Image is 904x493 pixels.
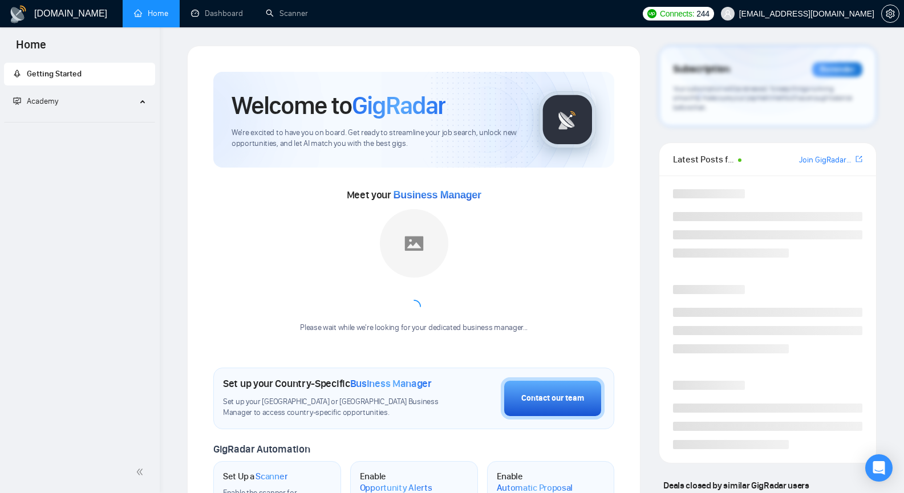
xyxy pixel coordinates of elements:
[696,7,709,20] span: 244
[232,128,521,149] span: We're excited to have you on board. Get ready to streamline your job search, unlock new opportuni...
[27,96,58,106] span: Academy
[223,377,432,390] h1: Set up your Country-Specific
[521,392,584,405] div: Contact our team
[4,117,155,125] li: Academy Homepage
[7,36,55,60] span: Home
[4,63,155,85] li: Getting Started
[232,90,445,121] h1: Welcome to
[856,154,862,165] a: export
[881,5,899,23] button: setting
[724,10,732,18] span: user
[812,62,862,77] div: Reminder
[27,69,82,79] span: Getting Started
[881,9,899,18] a: setting
[647,9,656,18] img: upwork-logo.png
[134,9,168,18] a: homeHome
[865,454,893,482] div: Open Intercom Messenger
[13,96,58,106] span: Academy
[256,471,287,482] span: Scanner
[660,7,694,20] span: Connects:
[350,377,432,390] span: Business Manager
[360,471,441,493] h1: Enable
[191,9,243,18] a: dashboardDashboard
[673,84,852,112] span: Your subscription will be renewed. To keep things running smoothly, make sure your payment method...
[136,466,147,478] span: double-left
[539,91,596,148] img: gigradar-logo.png
[223,471,287,482] h1: Set Up a
[380,209,448,278] img: placeholder.png
[406,299,421,314] span: loading
[856,154,862,164] span: export
[293,323,534,333] div: Please wait while we're looking for your dedicated business manager...
[501,377,605,419] button: Contact our team
[13,97,21,105] span: fund-projection-screen
[673,152,735,166] span: Latest Posts from the GigRadar Community
[673,60,729,79] span: Subscription
[9,5,27,23] img: logo
[213,443,310,455] span: GigRadar Automation
[799,154,853,166] a: Join GigRadar Slack Community
[352,90,445,121] span: GigRadar
[13,70,21,78] span: rocket
[223,397,444,418] span: Set up your [GEOGRAPHIC_DATA] or [GEOGRAPHIC_DATA] Business Manager to access country-specific op...
[347,189,481,201] span: Meet your
[266,9,308,18] a: searchScanner
[394,189,481,201] span: Business Manager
